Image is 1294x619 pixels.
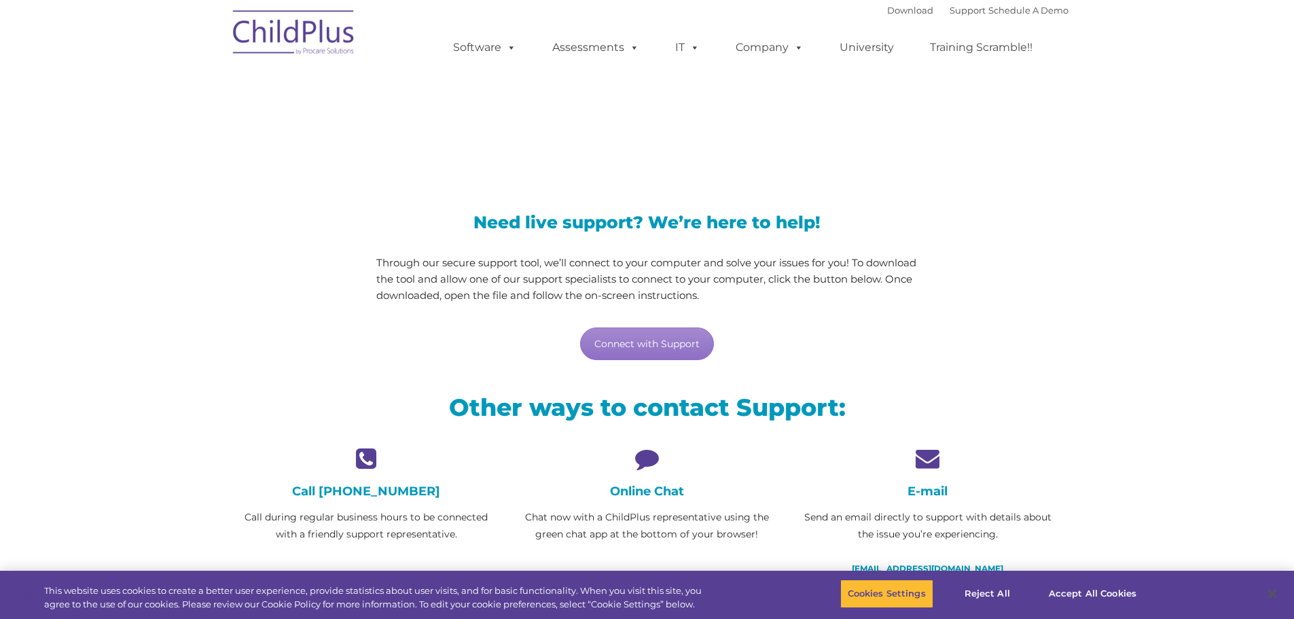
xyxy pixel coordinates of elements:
div: This website uses cookies to create a better user experience, provide statistics about user visit... [44,584,712,611]
a: Training Scramble!! [916,34,1046,61]
button: Reject All [945,580,1030,608]
h4: Online Chat [517,484,777,499]
a: [EMAIL_ADDRESS][DOMAIN_NAME] [852,563,1003,573]
h3: Need live support? We’re here to help! [376,214,918,231]
h4: Call [PHONE_NUMBER] [236,484,497,499]
span: LiveSupport with SplashTop [236,98,744,139]
a: Software [439,34,530,61]
a: Schedule A Demo [988,5,1068,16]
a: Connect with Support [580,328,714,360]
button: Close [1257,579,1287,609]
button: Accept All Cookies [1041,580,1144,608]
p: Send an email directly to support with details about the issue you’re experiencing. [797,509,1058,543]
a: Support [950,5,986,16]
a: IT [662,34,713,61]
img: ChildPlus by Procare Solutions [226,1,362,69]
h4: E-mail [797,484,1058,499]
p: Through our secure support tool, we’ll connect to your computer and solve your issues for you! To... [376,255,918,304]
font: | [887,5,1068,16]
a: Assessments [539,34,653,61]
p: Call during regular business hours to be connected with a friendly support representative. [236,509,497,543]
p: Chat now with a ChildPlus representative using the green chat app at the bottom of your browser! [517,509,777,543]
h2: Other ways to contact Support: [236,392,1058,423]
button: Cookies Settings [840,580,933,608]
a: University [826,34,907,61]
a: Download [887,5,933,16]
a: Company [722,34,817,61]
